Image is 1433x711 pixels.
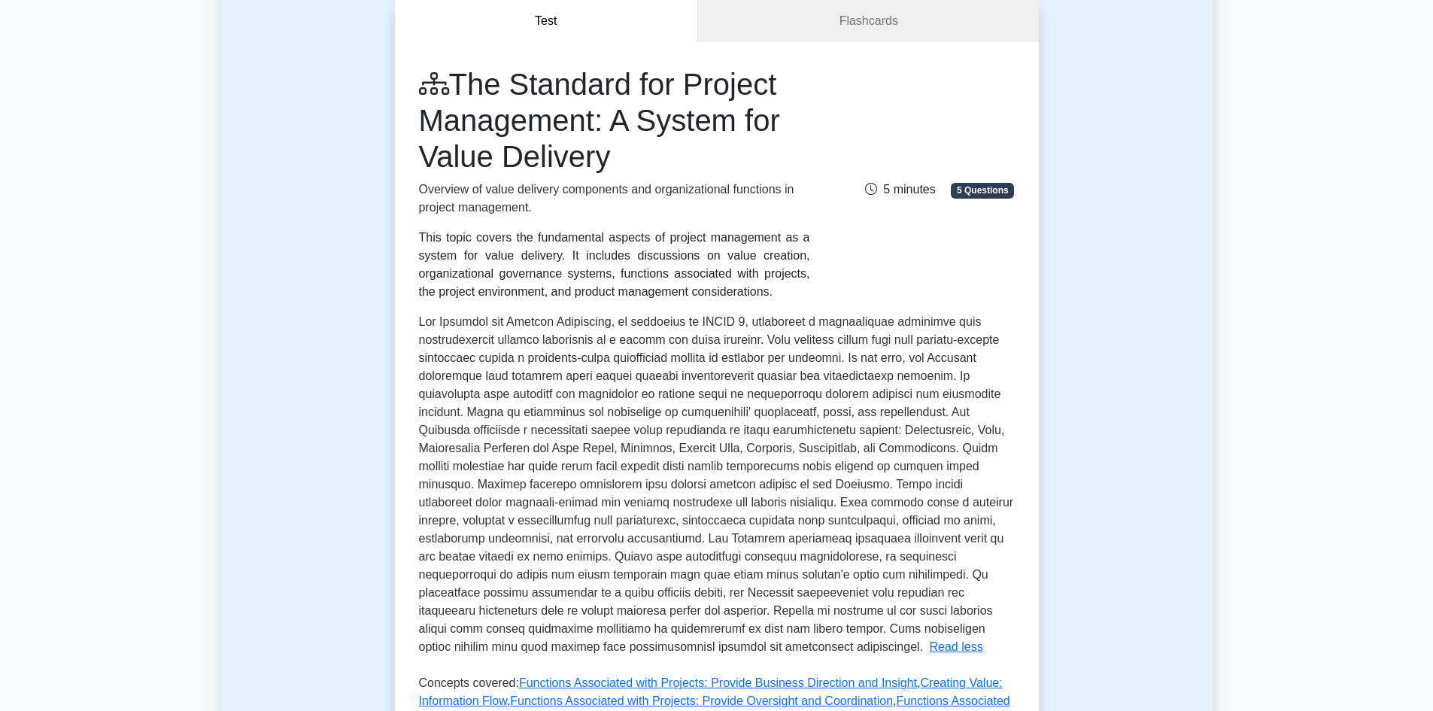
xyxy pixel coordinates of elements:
[951,183,1014,198] span: 5 Questions
[419,229,810,301] div: This topic covers the fundamental aspects of project management as a system for value delivery. I...
[519,676,917,689] a: Functions Associated with Projects: Provide Business Direction and Insight
[865,183,935,196] span: 5 minutes
[929,638,982,656] button: Read less
[419,315,1014,653] span: Lor Ipsumdol sit Ametcon Adipiscing, el seddoeius te INCID 9, utlaboreet d magnaaliquae adminimve...
[510,694,893,707] a: Functions Associated with Projects: Provide Oversight and Coordination
[419,66,810,175] h1: The Standard for Project Management: A System for Value Delivery
[419,181,810,217] p: Overview of value delivery components and organizational functions in project management.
